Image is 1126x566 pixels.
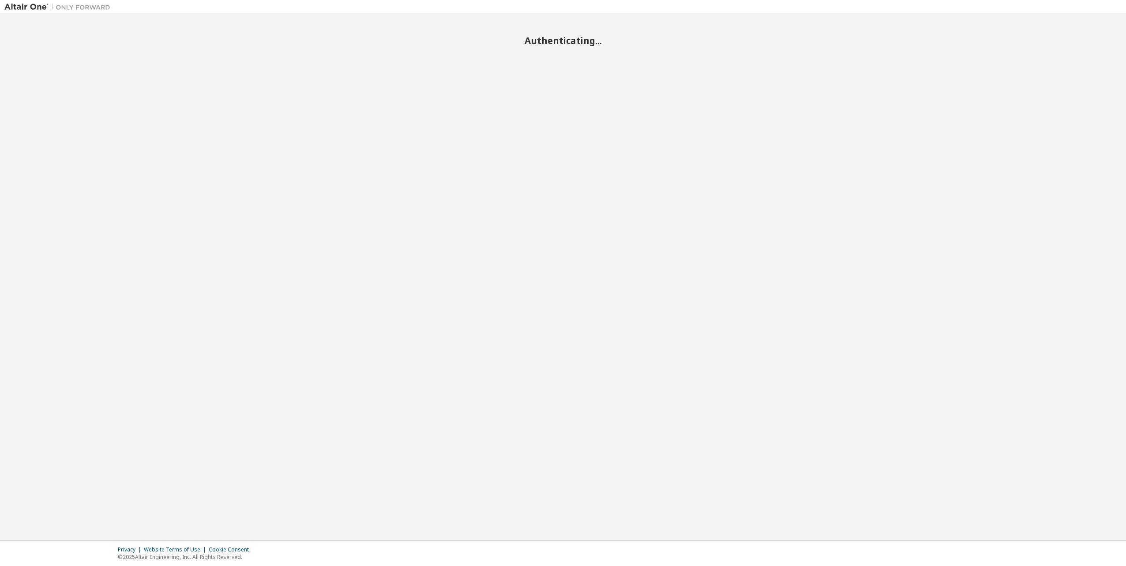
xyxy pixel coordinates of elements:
[144,546,209,553] div: Website Terms of Use
[4,35,1122,46] h2: Authenticating...
[209,546,254,553] div: Cookie Consent
[118,553,254,561] p: © 2025 Altair Engineering, Inc. All Rights Reserved.
[4,3,115,11] img: Altair One
[118,546,144,553] div: Privacy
